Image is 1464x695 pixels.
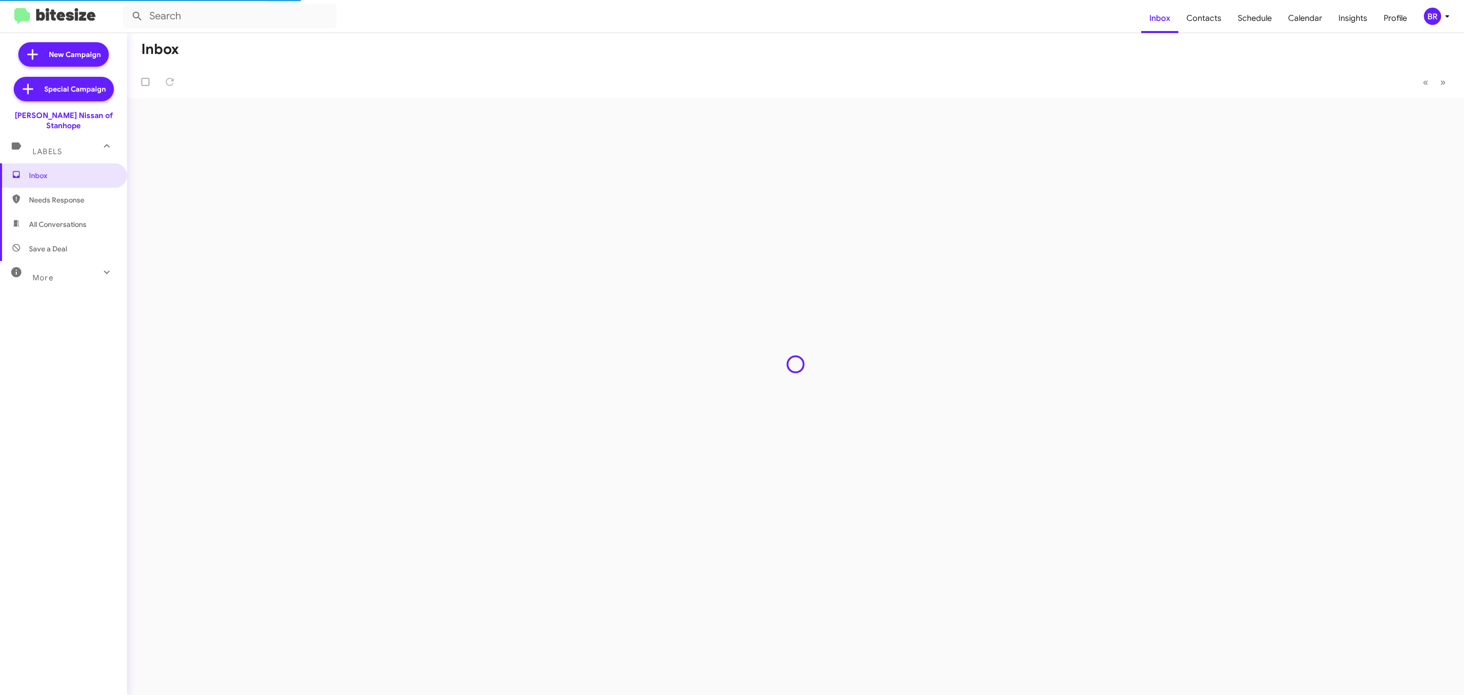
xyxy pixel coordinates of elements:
[1330,4,1376,33] a: Insights
[33,147,62,156] span: Labels
[1376,4,1415,33] a: Profile
[1230,4,1280,33] a: Schedule
[29,219,86,229] span: All Conversations
[1280,4,1330,33] a: Calendar
[1434,72,1452,93] button: Next
[14,77,114,101] a: Special Campaign
[141,41,179,57] h1: Inbox
[18,42,109,67] a: New Campaign
[29,195,115,205] span: Needs Response
[1141,4,1178,33] a: Inbox
[49,49,101,60] span: New Campaign
[44,84,106,94] span: Special Campaign
[29,170,115,181] span: Inbox
[1423,76,1428,89] span: «
[29,244,67,254] span: Save a Deal
[1178,4,1230,33] a: Contacts
[1440,76,1446,89] span: »
[1417,72,1452,93] nav: Page navigation example
[123,4,337,28] input: Search
[1415,8,1453,25] button: BR
[1417,72,1435,93] button: Previous
[1424,8,1441,25] div: BR
[33,273,53,282] span: More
